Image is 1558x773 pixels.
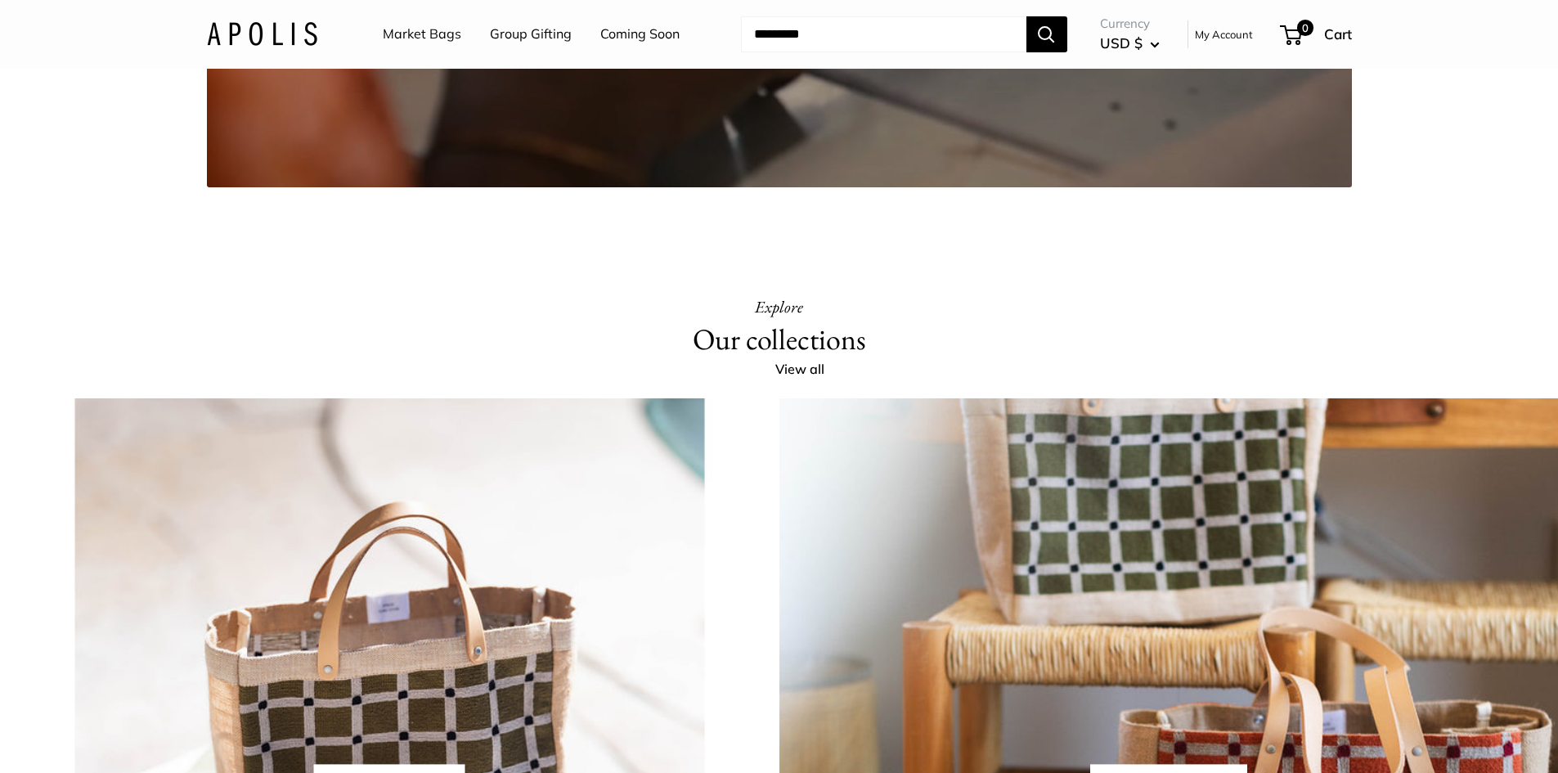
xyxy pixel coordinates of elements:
h3: Explore [755,292,803,321]
span: 0 [1296,20,1313,36]
button: Search [1026,16,1067,52]
span: USD $ [1100,34,1143,52]
h2: Our collections [693,321,866,357]
span: Currency [1100,12,1160,35]
a: View all [775,357,842,382]
a: 0 Cart [1282,21,1352,47]
img: Apolis [207,22,317,46]
button: USD $ [1100,30,1160,56]
a: Market Bags [383,22,461,47]
a: Group Gifting [490,22,572,47]
a: Coming Soon [600,22,680,47]
span: Cart [1324,25,1352,43]
a: My Account [1195,25,1253,44]
input: Search... [741,16,1026,52]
